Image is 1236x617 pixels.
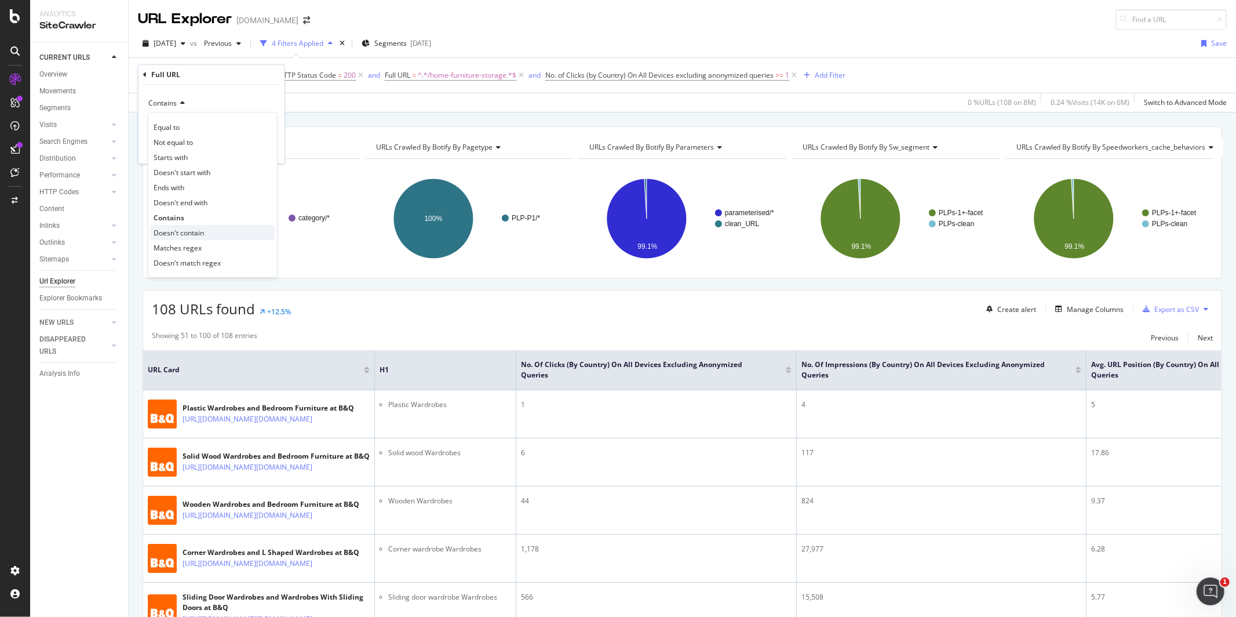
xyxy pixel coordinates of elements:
[154,168,210,177] span: Doesn't start with
[587,138,775,157] h4: URLs Crawled By Botify By parameters
[183,403,363,413] div: Plastic Wardrobes and Bedroom Furniture at B&Q
[1005,168,1213,269] div: A chart.
[376,142,493,152] span: URLs Crawled By Botify By pagetype
[183,558,312,569] a: [URL][DOMAIN_NAME][DOMAIN_NAME]
[39,333,98,358] div: DISAPPEARED URLS
[39,136,108,148] a: Search Engines
[792,168,1000,269] svg: A chart.
[154,137,193,147] span: Not equal to
[638,242,658,251] text: 99.1%
[801,360,1058,380] span: No. of Impressions (by Country) On All Devices excluding anonymized queries
[412,70,416,80] span: =
[152,331,257,344] div: Showing 51 to 100 of 108 entries
[39,292,102,304] div: Explorer Bookmarks
[815,70,845,80] div: Add Filter
[338,70,342,80] span: =
[39,292,120,304] a: Explorer Bookmarks
[801,138,989,157] h4: URLs Crawled By Botify By sw_segment
[521,496,792,506] div: 44
[545,70,774,80] span: No. of Clicks (by Country) On All Devices excluding anonymized queries
[39,119,57,131] div: Visits
[267,307,291,317] div: +12.5%
[1115,9,1227,30] input: Find a URL
[1139,93,1227,112] button: Switch to Advanced Mode
[775,70,783,80] span: >=
[183,451,370,462] div: Solid Wood Wardrobes and Bedroom Furniture at B&Q
[388,448,511,458] li: Solid wood Wardrobes
[39,253,69,266] div: Sitemaps
[39,203,120,215] a: Content
[148,365,361,375] span: URL Card
[39,317,108,329] a: NEW URLS
[521,592,792,603] div: 566
[183,592,370,613] div: Sliding Door Wardrobes and Wardrobes With Sliding Doors at B&Q
[39,275,120,288] a: Url Explorer
[39,237,108,249] a: Outlinks
[521,544,792,554] div: 1,178
[154,122,180,132] span: Equal to
[388,544,511,554] li: Corner wardrobe Wardrobes
[154,38,176,48] span: 2025 Aug. 11th
[785,67,789,84] span: 1
[39,52,90,64] div: CURRENT URLS
[982,300,1036,318] button: Create alert
[39,220,60,232] div: Inlinks
[1151,333,1179,343] div: Previous
[199,38,232,48] span: Previous
[148,98,177,108] span: Contains
[1064,242,1084,251] text: 99.1%
[39,169,80,182] div: Performance
[151,70,180,79] div: Full URL
[801,448,1081,458] div: 117
[148,448,177,477] img: main image
[154,198,207,208] span: Doesn't end with
[1197,34,1227,53] button: Save
[368,70,380,80] div: and
[39,237,65,249] div: Outlinks
[374,38,407,48] span: Segments
[368,70,380,81] button: and
[1051,97,1129,107] div: 0.24 % Visits ( 14K on 6M )
[410,38,431,48] div: [DATE]
[39,333,108,358] a: DISAPPEARED URLS
[154,183,184,193] span: Ends with
[1144,97,1227,107] div: Switch to Advanced Mode
[521,360,768,380] span: No. of Clicks (by Country) On All Devices excluding anonymized queries
[374,138,562,157] h4: URLs Crawled By Botify By pagetype
[39,85,120,97] a: Movements
[298,214,330,222] text: category/*
[236,14,298,26] div: [DOMAIN_NAME]
[183,462,312,473] a: [URL][DOMAIN_NAME][DOMAIN_NAME]
[272,38,323,48] div: 4 Filters Applied
[39,85,76,97] div: Movements
[39,169,108,182] a: Performance
[183,413,312,425] a: [URL][DOMAIN_NAME][DOMAIN_NAME]
[154,213,184,223] span: Contains
[278,70,336,80] span: HTTP Status Code
[39,19,119,32] div: SiteCrawler
[365,168,573,269] svg: A chart.
[418,67,516,84] span: ^.*/home-furniture-storage.*$
[725,220,760,228] text: clean_URL
[183,547,363,558] div: Corner Wardrobes and L Shaped Wardrobes at B&Q
[388,400,511,410] li: Plastic Wardrobes
[1151,331,1179,344] button: Previous
[1138,300,1199,318] button: Export as CSV
[39,153,108,165] a: Distribution
[425,215,443,223] text: 100%
[148,400,177,429] img: main image
[138,9,232,29] div: URL Explorer
[344,67,356,84] span: 200
[385,70,410,80] span: Full URL
[39,368,120,380] a: Analysis Info
[143,143,180,154] button: Cancel
[183,499,363,510] div: Wooden Wardrobes and Bedroom Furniture at B&Q
[39,119,108,131] a: Visits
[968,97,1036,107] div: 0 % URLs ( 108 on 8M )
[578,168,786,269] svg: A chart.
[939,220,974,228] text: PLPs-clean
[39,52,108,64] a: CURRENT URLS
[1198,331,1213,344] button: Next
